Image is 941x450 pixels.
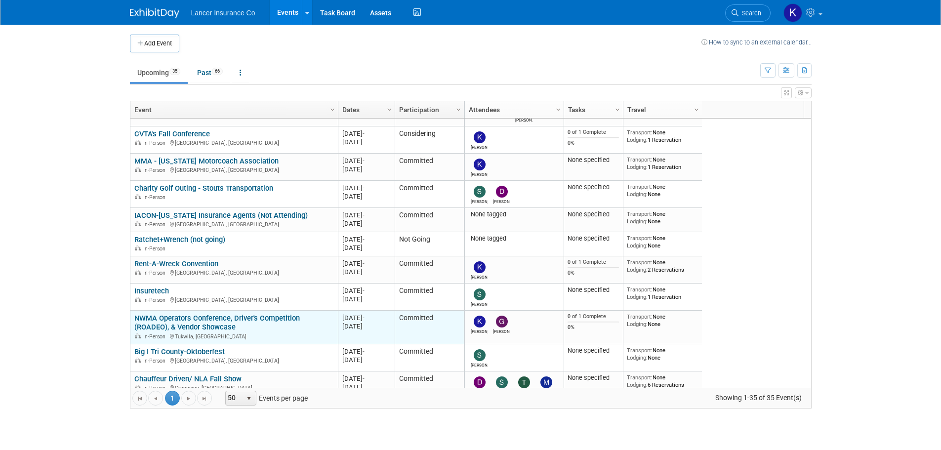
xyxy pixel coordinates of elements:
[395,232,464,256] td: Not Going
[568,324,619,331] div: 0%
[783,3,802,22] img: Kimberlee Bissegger
[363,348,365,355] span: -
[568,259,619,266] div: 0 of 1 Complete
[395,181,464,208] td: Committed
[627,293,648,300] span: Lodging:
[627,266,648,273] span: Lodging:
[135,245,141,250] img: In-Person Event
[135,221,141,226] img: In-Person Event
[627,235,653,242] span: Transport:
[627,259,698,273] div: None 2 Reservations
[342,295,390,303] div: [DATE]
[130,35,179,52] button: Add Event
[135,385,141,390] img: In-Person Event
[568,347,619,355] div: None specified
[627,286,653,293] span: Transport:
[134,138,333,147] div: [GEOGRAPHIC_DATA], [GEOGRAPHIC_DATA]
[134,374,242,383] a: Chauffeur Driven/ NLA Fall Show
[612,101,623,116] a: Column Settings
[385,106,393,114] span: Column Settings
[134,129,210,138] a: CVTA's Fall Conference
[627,235,698,249] div: None None
[468,235,560,243] div: None tagged
[143,221,168,228] span: In-Person
[363,130,365,137] span: -
[342,235,390,244] div: [DATE]
[152,395,160,403] span: Go to the previous page
[395,311,464,344] td: Committed
[130,63,188,82] a: Upcoming35
[568,183,619,191] div: None specified
[135,167,141,172] img: In-Person Event
[143,140,168,146] span: In-Person
[474,349,486,361] img: Steven Shapiro
[474,376,486,388] img: Dennis Kelly
[627,242,648,249] span: Lodging:
[471,198,488,204] div: Steven O'Shea
[165,391,180,406] span: 1
[627,313,698,327] div: None None
[568,140,619,147] div: 0%
[453,101,464,116] a: Column Settings
[706,391,811,405] span: Showing 1-35 of 35 Event(s)
[132,391,147,406] a: Go to the first page
[395,371,464,419] td: Committed
[568,270,619,277] div: 0%
[134,211,308,220] a: IACON-[US_STATE] Insurance Agents (Not Attending)
[201,395,208,403] span: Go to the last page
[143,297,168,303] span: In-Person
[496,376,508,388] img: Steven O'Shea
[134,332,333,340] div: Tukwila, [GEOGRAPHIC_DATA]
[169,68,180,75] span: 35
[568,156,619,164] div: None specified
[568,101,616,118] a: Tasks
[568,313,619,320] div: 0 of 1 Complete
[627,156,653,163] span: Transport:
[627,347,698,361] div: None None
[212,68,223,75] span: 66
[395,126,464,154] td: Considering
[134,165,333,174] div: [GEOGRAPHIC_DATA], [GEOGRAPHIC_DATA]
[134,347,225,356] a: Big I Tri County-Oktoberfest
[136,395,144,403] span: Go to the first page
[328,106,336,114] span: Column Settings
[134,383,333,392] div: Grapevine, [GEOGRAPHIC_DATA]
[134,286,169,295] a: Insuretech
[627,136,648,143] span: Lodging:
[474,131,486,143] img: Kevin Rose
[627,321,648,327] span: Lodging:
[725,4,771,22] a: Search
[627,129,698,143] div: None 1 Reservation
[130,8,179,18] img: ExhibitDay
[471,361,488,368] div: Steven Shapiro
[627,259,653,266] span: Transport:
[342,259,390,268] div: [DATE]
[469,101,557,118] a: Attendees
[627,129,653,136] span: Transport:
[627,347,653,354] span: Transport:
[554,106,562,114] span: Column Settings
[134,295,333,304] div: [GEOGRAPHIC_DATA], [GEOGRAPHIC_DATA]
[691,101,702,116] a: Column Settings
[471,170,488,177] div: Kimberlee Bissegger
[627,210,698,225] div: None None
[134,220,333,228] div: [GEOGRAPHIC_DATA], [GEOGRAPHIC_DATA]
[134,101,331,118] a: Event
[135,140,141,145] img: In-Person Event
[395,256,464,284] td: Committed
[568,129,619,136] div: 0 of 1 Complete
[342,192,390,201] div: [DATE]
[627,374,698,388] div: None 6 Reservations
[474,316,486,327] img: Kimberlee Bissegger
[185,395,193,403] span: Go to the next page
[614,106,621,114] span: Column Settings
[342,322,390,330] div: [DATE]
[342,138,390,146] div: [DATE]
[395,284,464,311] td: Committed
[363,287,365,294] span: -
[627,286,698,300] div: None 1 Reservation
[143,358,168,364] span: In-Person
[134,157,279,165] a: MMA - [US_STATE] Motorcoach Association
[327,101,338,116] a: Column Settings
[540,376,552,388] img: Matt Mushorn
